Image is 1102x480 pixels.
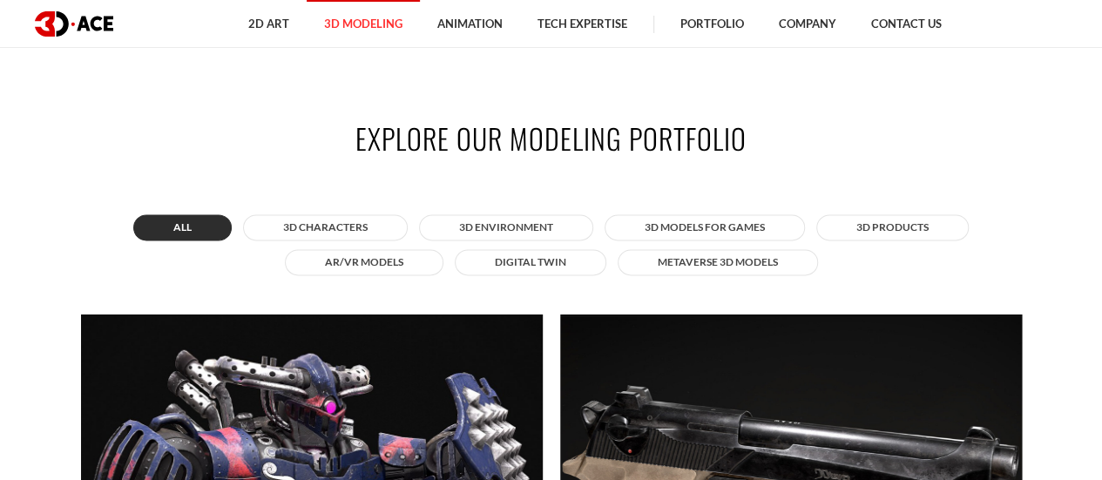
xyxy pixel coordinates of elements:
button: 3D Models for Games [605,214,805,240]
button: 3D Products [816,214,969,240]
button: 3D Characters [243,214,408,240]
button: AR/VR Models [285,249,443,275]
button: Digital twin [455,249,606,275]
button: All [133,214,232,240]
h2: Explore our modeling portfolio [68,118,1035,158]
img: logo dark [35,11,113,37]
button: Metaverse 3D Models [618,249,818,275]
button: 3D Environment [419,214,593,240]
